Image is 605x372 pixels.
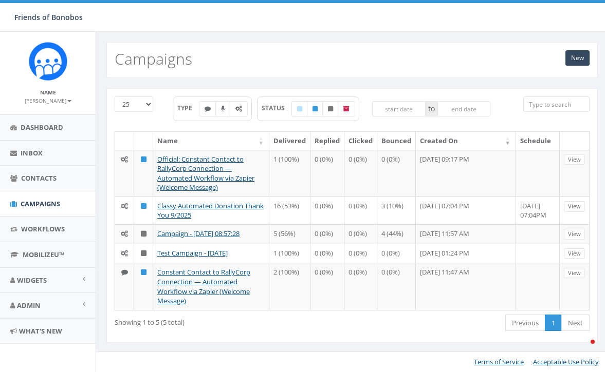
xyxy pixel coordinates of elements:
label: Unpublished [322,101,339,116]
a: Terms of Service [474,357,524,366]
i: Draft [297,106,302,112]
span: Inbox [21,148,43,158]
span: Workflows [21,224,65,233]
td: [DATE] 09:17 PM [416,150,516,197]
span: Contacts [21,173,57,183]
i: Automated Message [121,203,128,209]
td: 16 (53%) [269,197,310,224]
th: Schedule [516,132,560,150]
a: Constant Contact to RallyCorp Connection — Automated Workflow via Zapier (Welcome Message) [157,267,250,305]
td: [DATE] 01:24 PM [416,244,516,263]
img: Rally_Corp_Icon.png [29,42,67,81]
span: Campaigns [21,199,60,208]
td: 1 (100%) [269,150,310,197]
td: 0 (0%) [344,197,377,224]
td: 0 (0%) [344,224,377,244]
span: Admin [17,301,41,310]
a: Test Campaign - [DATE] [157,248,228,258]
a: New [565,50,590,66]
td: 0 (0%) [310,197,344,224]
a: Campaign - [DATE] 08:57:28 [157,229,240,238]
i: Text SMS [121,269,128,276]
i: Unpublished [328,106,333,112]
h2: Campaigns [115,50,192,67]
span: Friends of Bonobos [14,12,83,22]
td: 2 (100%) [269,263,310,309]
th: Name: activate to sort column ascending [153,132,269,150]
i: Automated Message [235,106,242,112]
td: 0 (0%) [344,150,377,197]
i: Published [141,156,146,163]
i: Published [141,269,146,276]
th: Created On: activate to sort column ascending [416,132,516,150]
span: TYPE [177,104,199,112]
i: Published [141,203,146,209]
i: Automated Message [121,230,128,237]
iframe: Intercom live chat [570,337,595,362]
th: Delivered [269,132,310,150]
a: View [564,201,585,212]
div: Showing 1 to 5 (5 total) [115,314,304,327]
i: Text SMS [205,106,211,112]
td: [DATE] 11:57 AM [416,224,516,244]
span: Dashboard [21,123,63,132]
i: Ringless Voice Mail [221,106,225,112]
i: Unpublished [141,230,146,237]
td: 0 (0%) [310,224,344,244]
a: View [564,248,585,259]
label: Ringless Voice Mail [215,101,231,116]
td: 3 (10%) [377,197,416,224]
td: 1 (100%) [269,244,310,263]
span: to [426,101,437,116]
td: 0 (0%) [310,244,344,263]
input: start date [372,101,426,116]
td: 0 (0%) [377,263,416,309]
span: STATUS [262,104,292,112]
td: 0 (0%) [377,244,416,263]
i: Automated Message [121,156,128,163]
input: Type to search [523,96,590,112]
td: [DATE] 07:04PM [516,197,560,224]
label: Automated Message [230,101,248,116]
span: Widgets [17,276,47,285]
small: Name [40,89,56,96]
a: Previous [505,315,545,331]
i: Unpublished [141,250,146,257]
a: View [564,229,585,240]
label: Published [307,101,323,116]
i: Automated Message [121,250,128,257]
td: 0 (0%) [344,263,377,309]
td: 0 (0%) [310,263,344,309]
input: end date [437,101,491,116]
th: Replied [310,132,344,150]
label: Text SMS [199,101,216,116]
span: What's New [19,326,62,336]
a: 1 [545,315,562,331]
i: Published [313,106,318,112]
td: 0 (0%) [310,150,344,197]
th: Bounced [377,132,416,150]
a: View [564,268,585,279]
a: Acceptable Use Policy [533,357,599,366]
td: 4 (44%) [377,224,416,244]
a: Official: Constant Contact to RallyCorp Connection — Automated Workflow via Zapier (Welcome Message) [157,154,254,192]
td: [DATE] 11:47 AM [416,263,516,309]
th: Clicked [344,132,377,150]
small: [PERSON_NAME] [25,97,71,104]
a: Classy Automated Donation Thank You 9/2025 [157,201,264,220]
label: Draft [291,101,308,116]
td: 0 (0%) [344,244,377,263]
a: [PERSON_NAME] [25,95,71,105]
td: 5 (56%) [269,224,310,244]
td: [DATE] 07:04 PM [416,197,516,224]
span: MobilizeU™ [23,250,64,259]
a: View [564,154,585,165]
a: Next [561,315,590,331]
td: 0 (0%) [377,150,416,197]
label: Archived [338,101,355,116]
